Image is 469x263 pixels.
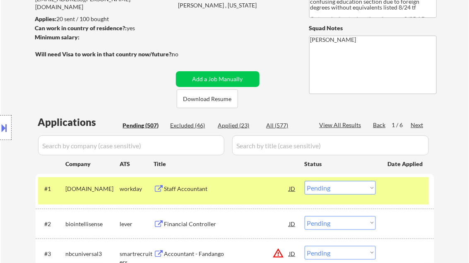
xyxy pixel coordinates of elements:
[35,15,57,22] strong: Applies:
[267,121,308,130] div: All (577)
[45,220,59,228] div: #2
[305,156,376,171] div: Status
[172,50,196,58] div: no
[177,89,238,108] button: Download Resume
[176,71,260,87] button: Add a Job Manually
[218,121,260,130] div: Applied (23)
[388,160,424,168] div: Date Applied
[66,220,120,228] div: biointellisense
[273,247,284,259] button: warning_amber
[164,185,289,193] div: Staff Accountant
[35,15,173,23] div: 20 sent / 100 bought
[35,24,127,31] strong: Can work in country of residence?:
[45,250,59,258] div: #3
[66,250,120,258] div: nbcuniversal3
[232,135,429,155] input: Search by title (case sensitive)
[164,220,289,228] div: Financial Controller
[289,216,297,231] div: JD
[171,121,212,130] div: Excluded (46)
[120,220,154,228] div: lever
[164,250,289,258] div: Accountant - Fandango
[289,246,297,261] div: JD
[320,121,364,129] div: View All Results
[392,121,411,129] div: 1 / 6
[154,160,297,168] div: Title
[411,121,424,129] div: Next
[289,181,297,196] div: JD
[309,24,437,32] div: Squad Notes
[35,34,80,41] strong: Minimum salary:
[35,24,171,32] div: yes
[373,121,387,129] div: Back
